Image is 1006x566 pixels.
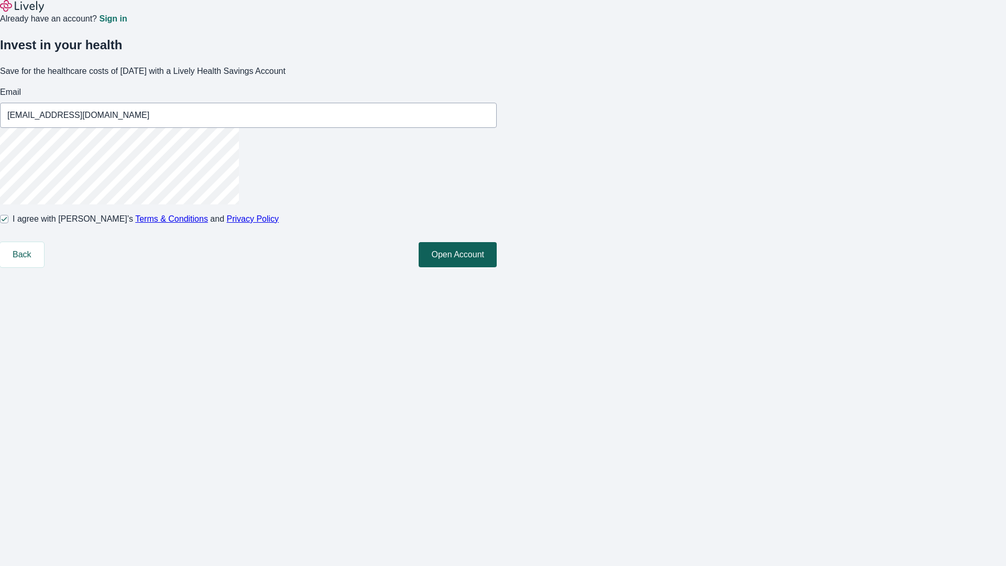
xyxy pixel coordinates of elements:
[419,242,497,267] button: Open Account
[227,214,279,223] a: Privacy Policy
[135,214,208,223] a: Terms & Conditions
[13,213,279,225] span: I agree with [PERSON_NAME]’s and
[99,15,127,23] a: Sign in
